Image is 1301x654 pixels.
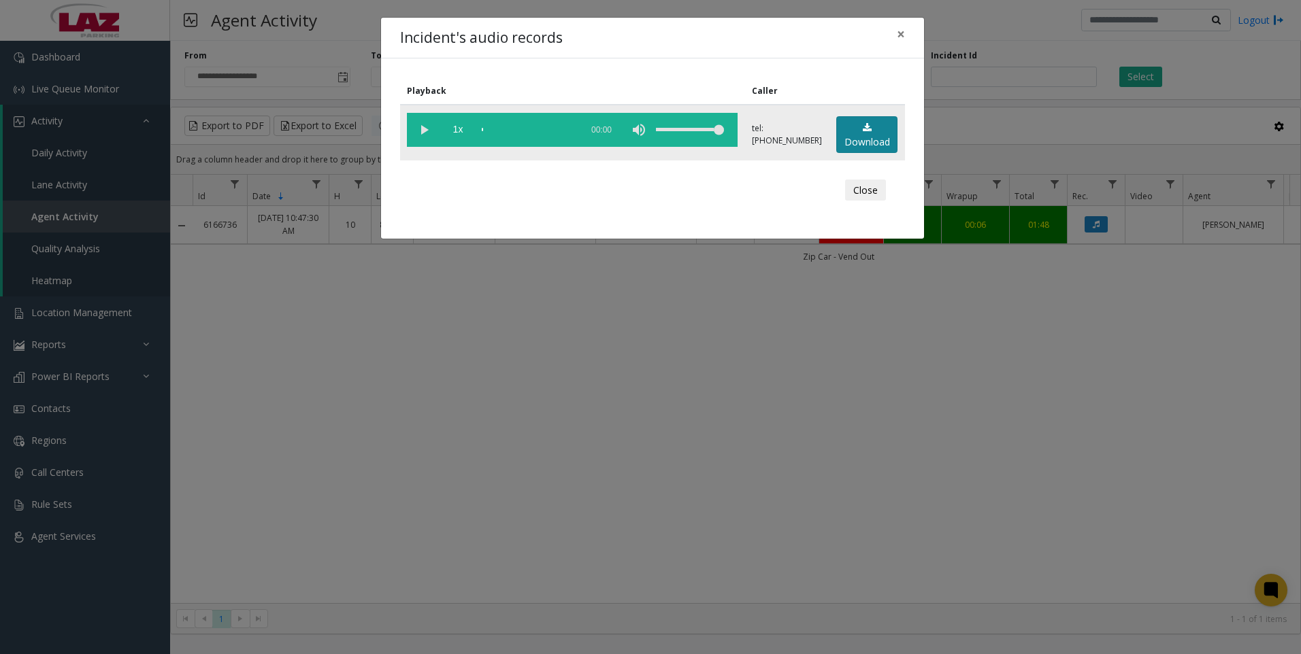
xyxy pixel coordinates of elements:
[400,27,563,49] h4: Incident's audio records
[752,122,822,147] p: tel:[PHONE_NUMBER]
[482,113,574,147] div: scrub bar
[400,78,745,105] th: Playback
[745,78,829,105] th: Caller
[845,179,886,201] button: Close
[441,113,475,147] span: playback speed button
[887,18,915,51] button: Close
[656,113,724,147] div: volume level
[836,116,897,154] a: Download
[897,24,905,44] span: ×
